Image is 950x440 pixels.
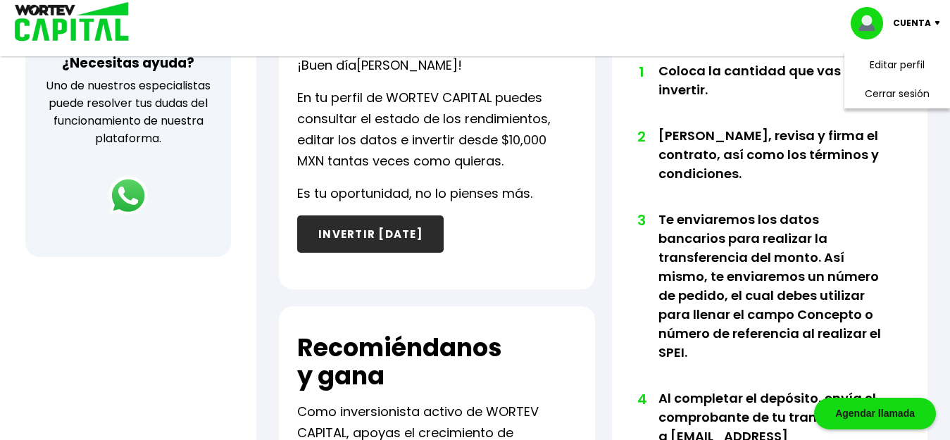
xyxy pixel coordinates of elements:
[851,7,893,39] img: profile-image
[297,215,444,253] button: INVERTIR [DATE]
[297,87,576,172] p: En tu perfil de WORTEV CAPITAL puedes consultar el estado de los rendimientos, editar los datos e...
[297,55,462,76] p: ¡Buen día !
[637,389,644,410] span: 4
[297,334,502,390] h2: Recomiéndanos y gana
[108,176,148,215] img: logos_whatsapp-icon.242b2217.svg
[931,21,950,25] img: icon-down
[637,126,644,147] span: 2
[658,210,882,389] li: Te enviaremos los datos bancarios para realizar la transferencia del monto. Así mismo, te enviare...
[44,77,212,147] p: Uno de nuestros especialistas puede resolver tus dudas del funcionamiento de nuestra plataforma.
[356,56,458,74] span: [PERSON_NAME]
[814,398,936,429] div: Agendar llamada
[637,61,644,82] span: 1
[658,126,882,210] li: [PERSON_NAME], revisa y firma el contrato, así como los términos y condiciones.
[62,53,194,73] h3: ¿Necesitas ayuda?
[297,183,532,204] p: Es tu oportunidad, no lo pienses más.
[893,13,931,34] p: Cuenta
[870,58,925,73] a: Editar perfil
[658,61,882,126] li: Coloca la cantidad que vas a invertir.
[637,210,644,231] span: 3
